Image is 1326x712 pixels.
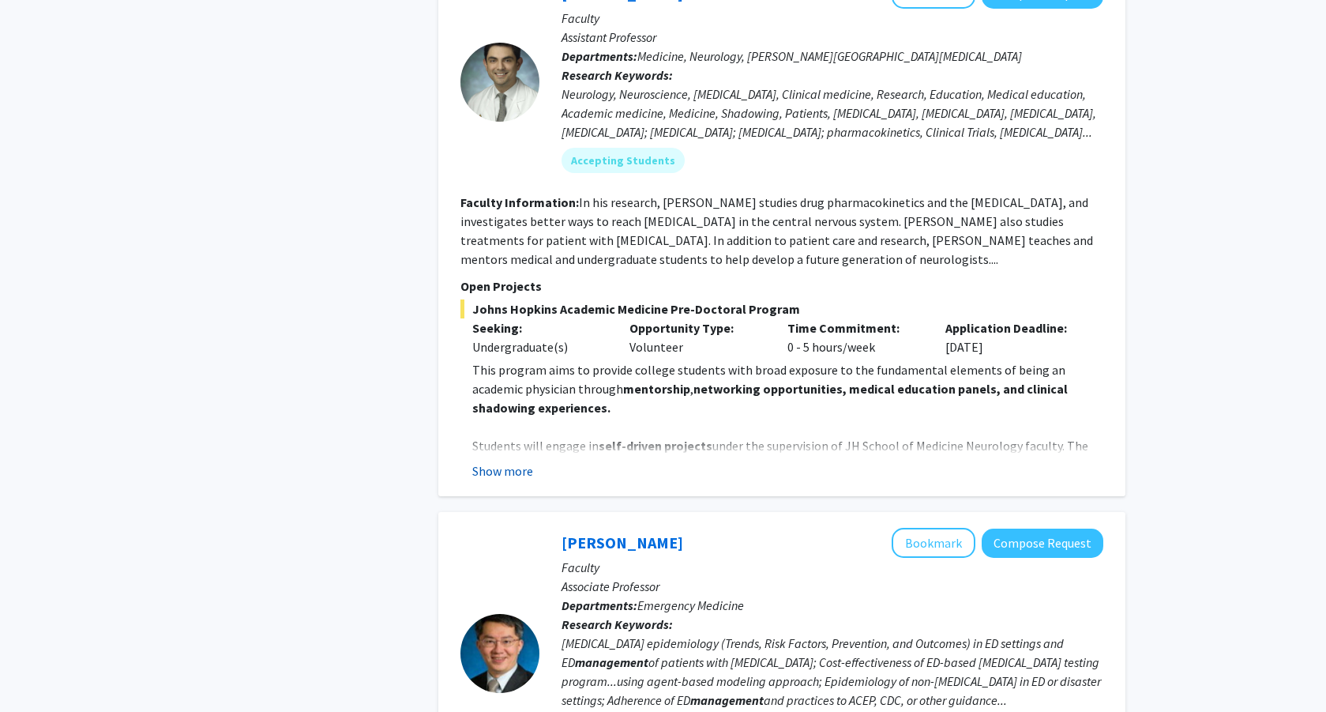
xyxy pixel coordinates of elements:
[945,318,1080,337] p: Application Deadline:
[460,194,1093,267] fg-read-more: In his research, [PERSON_NAME] studies drug pharmacokinetics and the [MEDICAL_DATA], and investig...
[562,85,1103,141] div: Neurology, Neuroscience, [MEDICAL_DATA], Clinical medicine, Research, Education, Medical educatio...
[12,641,67,700] iframe: Chat
[618,318,776,356] div: Volunteer
[787,318,922,337] p: Time Commitment:
[629,318,764,337] p: Opportunity Type:
[562,28,1103,47] p: Assistant Professor
[472,381,1068,416] strong: networking opportunities, medical education panels, and clinical shadowing experiences.
[472,337,607,356] div: Undergraduate(s)
[623,381,690,397] strong: mentorship
[562,533,683,552] a: [PERSON_NAME]
[472,461,533,480] button: Show more
[460,277,1103,296] p: Open Projects
[562,634,1103,710] div: [MEDICAL_DATA] epidemiology (Trends, Risk Factors, Prevention, and Outcomes) in ED settings and E...
[562,577,1103,596] p: Associate Professor
[982,529,1103,558] button: Compose Request to Yu-Hsiang Hsieh
[892,528,975,558] button: Add Yu-Hsiang Hsieh to Bookmarks
[472,360,1103,417] p: This program aims to provide college students with broad exposure to the fundamental elements of ...
[690,692,764,708] b: management
[460,194,579,210] b: Faculty Information:
[562,48,637,64] b: Departments:
[562,67,673,83] b: Research Keywords:
[562,558,1103,577] p: Faculty
[472,318,607,337] p: Seeking:
[933,318,1091,356] div: [DATE]
[637,48,1022,64] span: Medicine, Neurology, [PERSON_NAME][GEOGRAPHIC_DATA][MEDICAL_DATA]
[637,597,744,613] span: Emergency Medicine
[562,597,637,613] b: Departments:
[575,654,648,670] b: management
[562,616,673,632] b: Research Keywords:
[562,9,1103,28] p: Faculty
[472,436,1103,493] p: Students will engage in under the supervision of JH School of Medicine Neurology faculty. The pro...
[460,299,1103,318] span: Johns Hopkins Academic Medicine Pre-Doctoral Program
[562,148,685,173] mat-chip: Accepting Students
[599,438,712,454] strong: self-driven projects
[776,318,933,356] div: 0 - 5 hours/week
